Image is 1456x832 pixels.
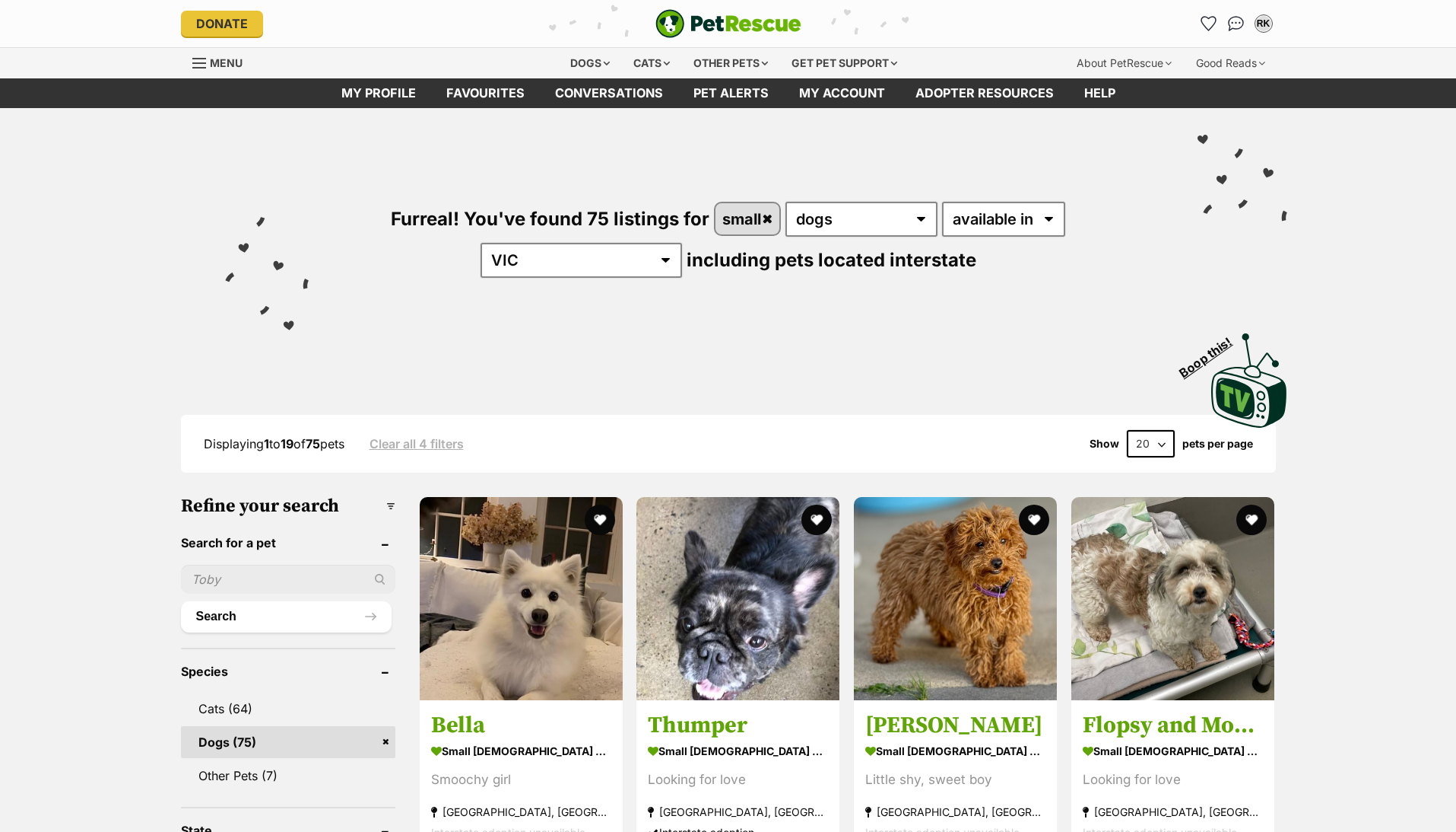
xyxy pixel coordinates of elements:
[655,9,801,38] a: PetRescue
[784,78,900,108] a: My account
[1176,325,1246,380] span: Boop this!
[1185,48,1276,78] div: Good Reads
[648,741,828,763] strong: small [DEMOGRAPHIC_DATA] Dog
[715,203,780,234] a: small
[181,760,395,792] a: Other Pets (7)
[1211,333,1287,428] img: PetRescue TV logo
[1182,438,1253,450] label: pets per page
[648,712,828,741] h3: Thumper
[1228,16,1244,31] img: chat-41dd97257d64d25036548639549fe6c8038ab92f7586957e7f3b1b290dea8141.svg
[326,78,431,108] a: My profile
[865,802,1045,823] strong: [GEOGRAPHIC_DATA], [GEOGRAPHIC_DATA]
[865,741,1045,763] strong: small [DEMOGRAPHIC_DATA] Dog
[431,78,540,108] a: Favourites
[391,208,709,230] span: Furreal! You've found 75 listings for
[281,436,293,451] strong: 19
[560,48,620,78] div: Dogs
[648,770,828,791] div: Looking for love
[181,496,395,517] h3: Refine your search
[192,48,253,75] a: Menu
[1197,11,1221,36] a: Favourites
[181,601,392,632] button: Search
[210,56,243,69] span: Menu
[636,497,839,700] img: Thumper - French Bulldog
[181,693,395,725] a: Cats (64)
[683,48,779,78] div: Other pets
[854,497,1057,700] img: Quade - Poodle (Toy) Dog
[181,536,395,550] header: Search for a pet
[801,505,832,535] button: favourite
[181,726,395,758] a: Dogs (75)
[431,770,611,791] div: Smoochy girl
[181,665,395,678] header: Species
[1211,320,1287,431] a: Boop this!
[1256,16,1271,31] div: RK
[1224,11,1248,36] a: Conversations
[584,505,614,535] button: favourite
[181,565,395,594] input: Toby
[540,78,678,108] a: conversations
[900,78,1069,108] a: Adopter resources
[1019,505,1049,535] button: favourite
[1251,11,1276,36] button: My account
[1083,802,1263,823] strong: [GEOGRAPHIC_DATA], [GEOGRAPHIC_DATA]
[431,741,611,763] strong: small [DEMOGRAPHIC_DATA] Dog
[781,48,908,78] div: Get pet support
[1083,712,1263,741] h3: Flopsy and Mopsy
[431,712,611,741] h3: Bella
[648,802,828,823] strong: [GEOGRAPHIC_DATA], [GEOGRAPHIC_DATA]
[370,437,464,451] a: Clear all 4 filters
[865,712,1045,741] h3: [PERSON_NAME]
[420,497,623,700] img: Bella - Japanese Spitz Dog
[204,436,344,451] span: Displaying to of pets
[1197,11,1276,36] ul: Account quick links
[1066,48,1182,78] div: About PetRescue
[623,48,680,78] div: Cats
[306,436,320,451] strong: 75
[264,436,269,451] strong: 1
[1069,78,1131,108] a: Help
[865,770,1045,791] div: Little shy, sweet boy
[655,9,801,38] img: logo-e224e6f780fb5917bec1dbf3a21bbac754714ae5b6737aabdf751b685950b380.svg
[678,78,784,108] a: Pet alerts
[687,249,976,271] span: including pets located interstate
[1083,741,1263,763] strong: small [DEMOGRAPHIC_DATA] Dog
[1236,505,1267,535] button: favourite
[1090,438,1119,450] span: Show
[181,11,263,37] a: Donate
[1071,497,1274,700] img: Flopsy and Mopsy - Maltese x Shih Tzu Dog
[431,802,611,823] strong: [GEOGRAPHIC_DATA], [GEOGRAPHIC_DATA]
[1083,770,1263,791] div: Looking for love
